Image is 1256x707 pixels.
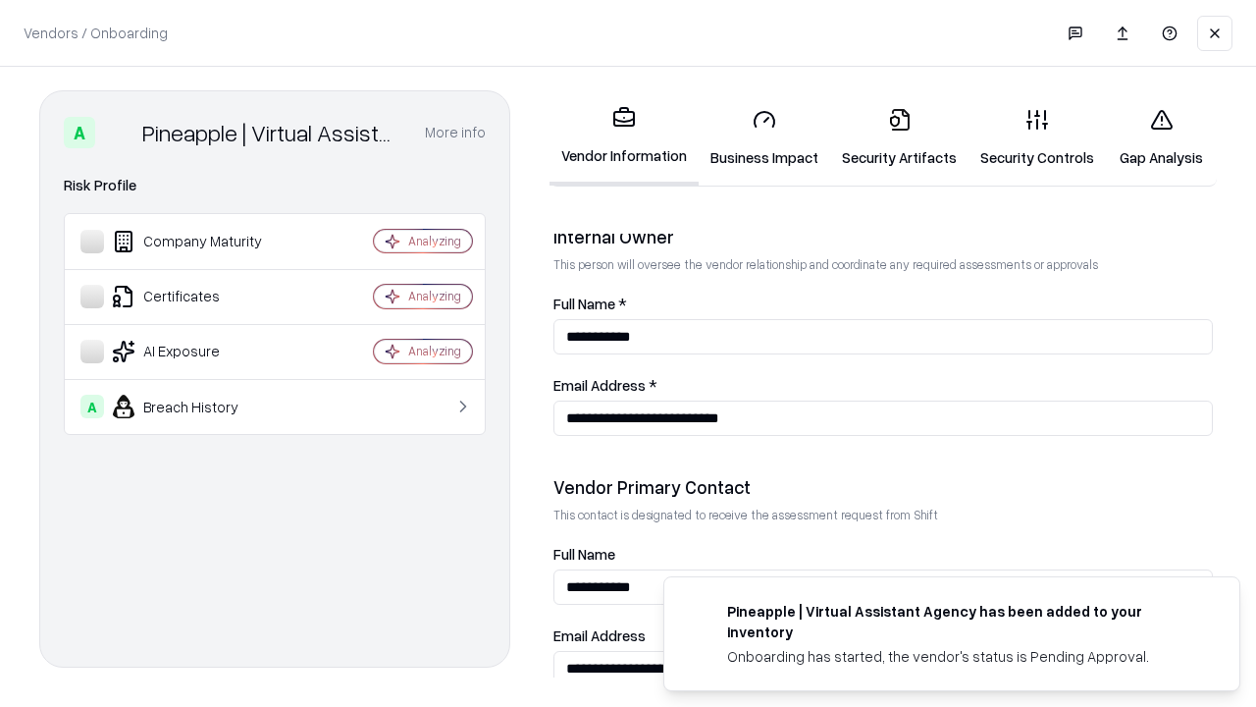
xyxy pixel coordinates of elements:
div: Internal Owner [553,225,1213,248]
label: Email Address * [553,378,1213,393]
button: More info [425,115,486,150]
a: Security Artifacts [830,92,968,184]
p: Vendors / Onboarding [24,23,168,43]
p: This person will oversee the vendor relationship and coordinate any required assessments or appro... [553,256,1213,273]
div: Analyzing [408,343,461,359]
div: AI Exposure [80,340,315,363]
div: Certificates [80,285,315,308]
div: A [64,117,95,148]
div: Risk Profile [64,174,486,197]
img: trypineapple.com [688,601,711,625]
img: Pineapple | Virtual Assistant Agency [103,117,134,148]
div: Onboarding has started, the vendor's status is Pending Approval. [727,646,1192,667]
label: Full Name [553,547,1213,562]
div: Analyzing [408,233,461,249]
div: Pineapple | Virtual Assistant Agency has been added to your inventory [727,601,1192,642]
a: Security Controls [968,92,1106,184]
div: Breach History [80,395,315,418]
div: Vendor Primary Contact [553,475,1213,499]
p: This contact is designated to receive the assessment request from Shift [553,507,1213,523]
a: Gap Analysis [1106,92,1217,184]
div: Analyzing [408,288,461,304]
div: Pineapple | Virtual Assistant Agency [142,117,401,148]
div: Company Maturity [80,230,315,253]
a: Vendor Information [549,90,699,186]
a: Business Impact [699,92,830,184]
label: Full Name * [553,297,1213,311]
div: A [80,395,104,418]
label: Email Address [553,628,1213,643]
